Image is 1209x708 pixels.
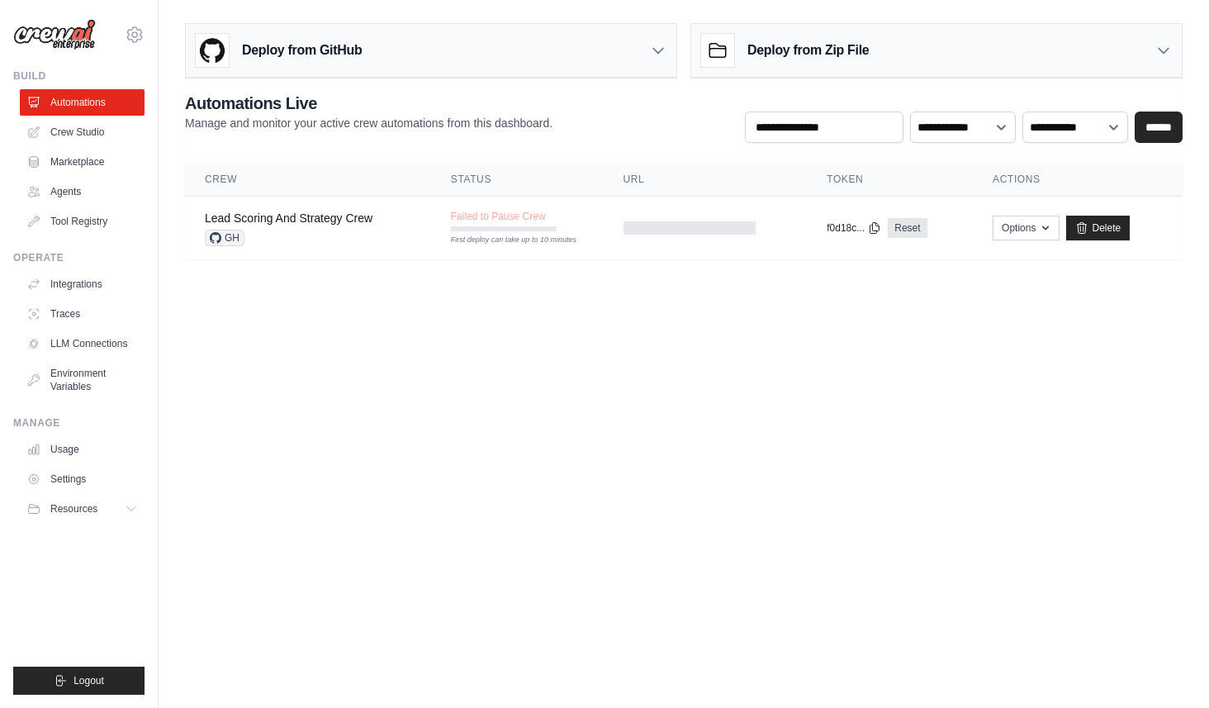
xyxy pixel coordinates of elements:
[973,163,1183,197] th: Actions
[827,221,881,235] button: f0d18c...
[13,416,145,430] div: Manage
[20,436,145,463] a: Usage
[185,92,552,115] h2: Automations Live
[13,69,145,83] div: Build
[1126,629,1209,708] iframe: Chat Widget
[20,330,145,357] a: LLM Connections
[13,667,145,695] button: Logout
[20,301,145,327] a: Traces
[50,502,97,516] span: Resources
[20,496,145,522] button: Resources
[13,19,96,50] img: Logo
[205,211,372,225] a: Lead Scoring And Strategy Crew
[20,149,145,175] a: Marketplace
[451,210,546,223] span: Failed to Pause Crew
[20,466,145,492] a: Settings
[205,230,244,246] span: GH
[807,163,973,197] th: Token
[20,178,145,205] a: Agents
[20,360,145,400] a: Environment Variables
[20,89,145,116] a: Automations
[451,235,557,246] div: First deploy can take up to 10 minutes
[20,119,145,145] a: Crew Studio
[20,271,145,297] a: Integrations
[242,40,362,60] h3: Deploy from GitHub
[196,34,229,67] img: GitHub Logo
[888,218,927,238] a: Reset
[73,674,104,687] span: Logout
[20,208,145,235] a: Tool Registry
[1066,216,1130,240] a: Delete
[604,163,808,197] th: URL
[747,40,869,60] h3: Deploy from Zip File
[185,163,431,197] th: Crew
[185,115,552,131] p: Manage and monitor your active crew automations from this dashboard.
[993,216,1060,240] button: Options
[13,251,145,264] div: Operate
[431,163,604,197] th: Status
